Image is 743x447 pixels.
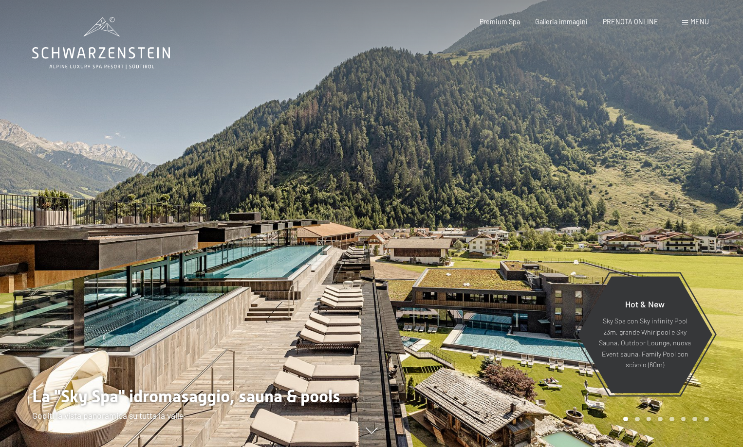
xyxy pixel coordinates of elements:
[577,276,713,393] a: Hot & New Sky Spa con Sky infinity Pool 23m, grande Whirlpool e Sky Sauna, Outdoor Lounge, nuova ...
[635,417,640,422] div: Carousel Page 2
[690,18,709,26] span: Menu
[277,247,351,256] span: Consenso marketing*
[669,417,674,422] div: Carousel Page 5
[692,417,697,422] div: Carousel Page 7
[658,417,663,422] div: Carousel Page 4
[620,417,708,422] div: Carousel Pagination
[603,18,658,26] a: PRENOTA ONLINE
[480,18,520,26] a: Premium Spa
[647,417,651,422] div: Carousel Page 3
[598,316,691,371] p: Sky Spa con Sky infinity Pool 23m, grande Whirlpool e Sky Sauna, Outdoor Lounge, nuova Event saun...
[535,18,588,26] a: Galleria immagini
[681,417,686,422] div: Carousel Page 6
[625,299,665,309] span: Hot & New
[623,417,628,422] div: Carousel Page 1 (Current Slide)
[704,417,709,422] div: Carousel Page 8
